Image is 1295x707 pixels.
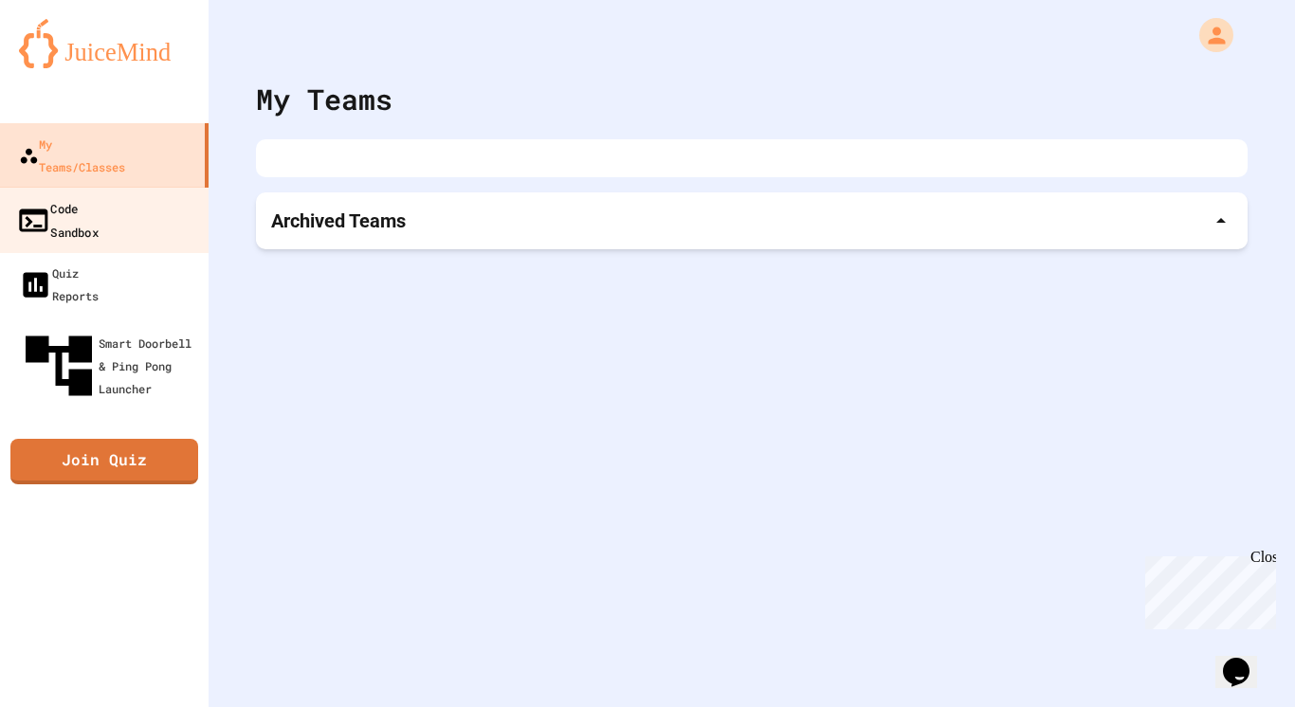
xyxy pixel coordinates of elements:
[16,196,99,243] div: Code Sandbox
[1138,549,1276,629] iframe: chat widget
[19,262,99,307] div: Quiz Reports
[271,208,406,234] p: Archived Teams
[1179,13,1238,57] div: My Account
[1215,631,1276,688] iframe: chat widget
[256,78,392,120] div: My Teams
[10,439,198,484] a: Join Quiz
[19,19,190,68] img: logo-orange.svg
[8,8,131,120] div: Chat with us now!Close
[19,326,201,406] div: Smart Doorbell & Ping Pong Launcher
[19,133,125,178] div: My Teams/Classes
